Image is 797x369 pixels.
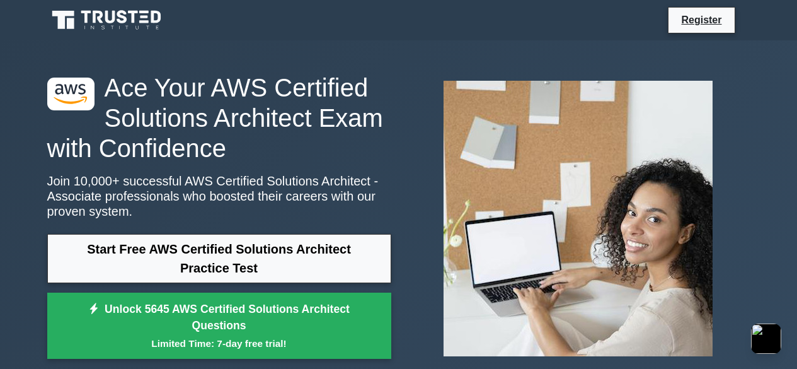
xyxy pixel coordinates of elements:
[47,173,391,219] p: Join 10,000+ successful AWS Certified Solutions Architect - Associate professionals who boosted t...
[47,73,391,163] h1: Ace Your AWS Certified Solutions Architect Exam with Confidence
[63,336,376,351] small: Limited Time: 7-day free trial!
[47,293,391,360] a: Unlock 5645 AWS Certified Solutions Architect QuestionsLimited Time: 7-day free trial!
[47,234,391,283] a: Start Free AWS Certified Solutions Architect Practice Test
[674,12,729,28] a: Register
